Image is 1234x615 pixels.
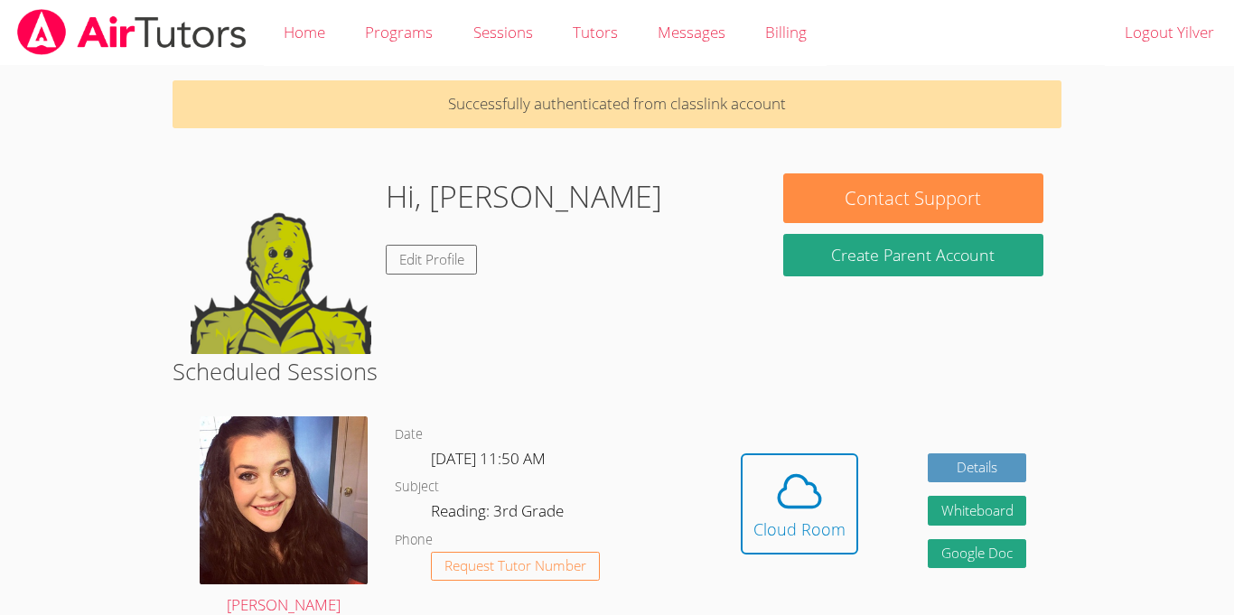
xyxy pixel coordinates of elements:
[928,496,1027,526] button: Whiteboard
[386,173,662,219] h1: Hi, [PERSON_NAME]
[395,529,433,552] dt: Phone
[191,173,371,354] img: default.png
[783,173,1043,223] button: Contact Support
[783,234,1043,276] button: Create Parent Account
[431,448,546,469] span: [DATE] 11:50 AM
[658,22,725,42] span: Messages
[753,517,846,542] div: Cloud Room
[386,245,478,275] a: Edit Profile
[741,453,858,554] button: Cloud Room
[395,476,439,499] dt: Subject
[928,453,1027,483] a: Details
[431,499,567,529] dd: Reading: 3rd Grade
[15,9,248,55] img: airtutors_banner-c4298cdbf04f3fff15de1276eac7730deb9818008684d7c2e4769d2f7ddbe033.png
[200,416,368,584] img: avatar.png
[444,559,586,573] span: Request Tutor Number
[928,539,1027,569] a: Google Doc
[395,424,423,446] dt: Date
[431,552,600,582] button: Request Tutor Number
[173,80,1061,128] p: Successfully authenticated from classlink account
[173,354,1061,388] h2: Scheduled Sessions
